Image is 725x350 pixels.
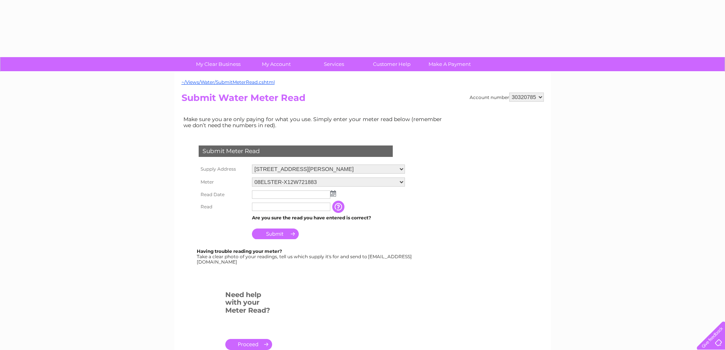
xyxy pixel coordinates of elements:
a: Services [303,57,365,71]
img: ... [330,190,336,197]
h3: Need help with your Meter Read? [225,289,272,318]
td: Are you sure the read you have entered is correct? [250,213,407,223]
div: Account number [470,93,544,102]
div: Submit Meter Read [199,145,393,157]
th: Meter [197,176,250,189]
input: Information [332,201,346,213]
th: Read Date [197,189,250,201]
td: Make sure you are only paying for what you use. Simply enter your meter read below (remember we d... [182,114,448,130]
a: My Account [245,57,308,71]
th: Read [197,201,250,213]
b: Having trouble reading your meter? [197,248,282,254]
th: Supply Address [197,163,250,176]
a: Customer Help [360,57,423,71]
a: ~/Views/Water/SubmitMeterRead.cshtml [182,79,275,85]
div: Take a clear photo of your readings, tell us which supply it's for and send to [EMAIL_ADDRESS][DO... [197,249,413,264]
input: Submit [252,229,299,239]
a: Make A Payment [418,57,481,71]
a: . [225,339,272,350]
a: My Clear Business [187,57,250,71]
h2: Submit Water Meter Read [182,93,544,107]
